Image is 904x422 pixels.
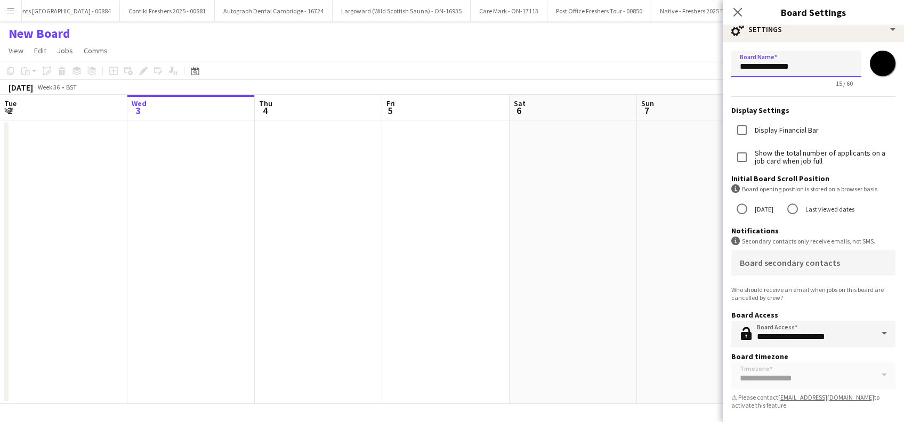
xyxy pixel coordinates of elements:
button: Native - Freshers 2025 Tour 9 [651,1,746,21]
h1: New Board [9,26,70,42]
span: 3 [130,104,147,117]
h3: Board Settings [723,5,904,19]
h3: Board timezone [731,352,895,361]
span: Tue [4,99,17,108]
button: Contiki Freshers 2025 - 00881 [120,1,215,21]
h3: Board Access [731,310,895,320]
label: Last viewed dates [803,201,854,217]
div: Secondary contacts only receive emails, not SMS. [731,237,895,246]
button: Largoward (Wild Scottish Sauna) - ON-16935 [333,1,471,21]
div: BST [66,83,77,91]
div: Board opening position is stored on a browser basis. [731,184,895,193]
span: Sat [514,99,526,108]
span: Thu [259,99,272,108]
span: 5 [385,104,395,117]
label: Display Financial Bar [753,126,819,134]
label: [DATE] [753,201,773,217]
span: Comms [84,46,108,55]
h3: Notifications [731,226,895,236]
button: Post Office Freshers Tour - 00850 [547,1,651,21]
h3: Initial Board Scroll Position [731,174,895,183]
h3: Display Settings [731,106,895,115]
span: 15 / 60 [827,79,861,87]
span: Edit [34,46,46,55]
button: Autograph Dental Cambridge - 16724 [215,1,333,21]
div: [DATE] [9,82,33,93]
a: [EMAIL_ADDRESS][DOMAIN_NAME] [778,393,874,401]
span: View [9,46,23,55]
span: Wed [132,99,147,108]
button: Care Mark - ON-17113 [471,1,547,21]
span: 6 [512,104,526,117]
div: Who should receive an email when jobs on this board are cancelled by crew? [731,286,895,302]
label: Show the total number of applicants on a job card when job full [753,149,895,165]
a: View [4,44,28,58]
div: ⚠ Please contact to activate this feature [731,393,895,409]
span: Week 36 [35,83,62,91]
a: Edit [30,44,51,58]
span: Sun [641,99,654,108]
a: Jobs [53,44,77,58]
span: 2 [3,104,17,117]
mat-label: Board secondary contacts [740,257,840,268]
span: Fri [386,99,395,108]
span: 4 [257,104,272,117]
a: Comms [79,44,112,58]
span: Jobs [57,46,73,55]
div: Settings [723,17,904,42]
span: 7 [640,104,654,117]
